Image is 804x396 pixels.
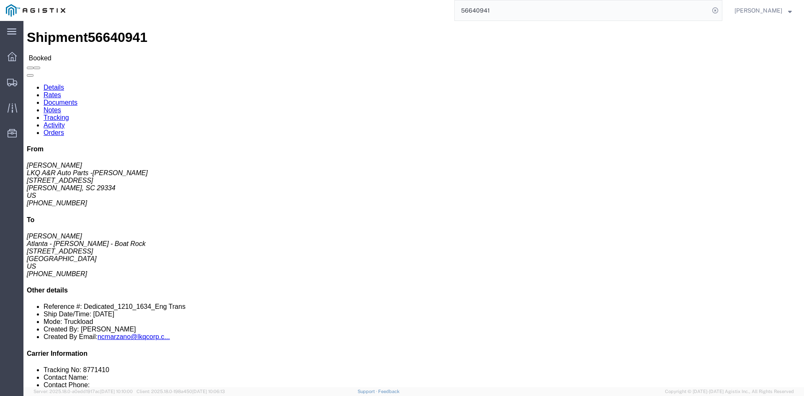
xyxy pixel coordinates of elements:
img: logo [6,4,65,17]
iframe: FS Legacy Container [23,21,804,387]
input: Search for shipment number, reference number [455,0,709,21]
button: [PERSON_NAME] [734,5,792,16]
span: Copyright © [DATE]-[DATE] Agistix Inc., All Rights Reserved [665,388,794,395]
a: Feedback [378,389,399,394]
span: Client: 2025.18.0-198a450 [137,389,225,394]
span: Douglas Harris [734,6,782,15]
span: [DATE] 10:06:13 [192,389,225,394]
span: [DATE] 10:10:00 [100,389,133,394]
span: Server: 2025.18.0-a0edd1917ac [33,389,133,394]
a: Support [358,389,379,394]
